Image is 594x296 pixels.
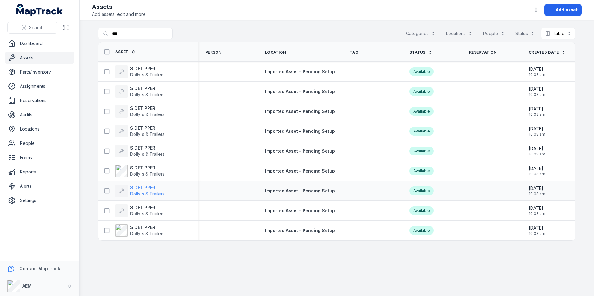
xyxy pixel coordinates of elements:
[529,50,559,55] span: Created Date
[115,49,129,54] span: Asset
[529,86,545,92] span: [DATE]
[130,125,165,131] strong: SIDETIPPER
[529,185,545,191] span: [DATE]
[265,50,286,55] span: Location
[265,128,335,134] span: Imported Asset - Pending Setup
[469,50,496,55] span: Reservation
[5,194,74,207] a: Settings
[541,28,575,39] button: Table
[529,211,545,216] span: 10:08 am
[5,52,74,64] a: Assets
[409,67,434,76] div: Available
[265,208,335,213] span: Imported Asset - Pending Setup
[5,166,74,178] a: Reports
[529,152,545,157] span: 10:08 am
[479,28,509,39] button: People
[19,266,60,271] strong: Contact MapTrack
[529,191,545,196] span: 10:08 am
[115,125,165,137] a: SIDETIPPERDolly's & Trailers
[265,108,335,114] a: Imported Asset - Pending Setup
[265,69,335,75] a: Imported Asset - Pending Setup
[529,185,545,196] time: 20/08/2025, 10:08:45 am
[409,186,434,195] div: Available
[5,180,74,192] a: Alerts
[130,65,165,72] strong: SIDETIPPER
[115,224,165,237] a: SIDETIPPERDolly's & Trailers
[115,65,165,78] a: SIDETIPPERDolly's & Trailers
[529,106,545,117] time: 20/08/2025, 10:08:45 am
[130,145,165,151] strong: SIDETIPPER
[265,109,335,114] span: Imported Asset - Pending Setup
[265,128,335,134] a: Imported Asset - Pending Setup
[265,188,335,194] a: Imported Asset - Pending Setup
[22,283,32,289] strong: AEM
[409,127,434,136] div: Available
[115,165,165,177] a: SIDETIPPERDolly's & Trailers
[115,49,135,54] a: Asset
[529,112,545,117] span: 10:08 am
[130,85,165,92] strong: SIDETIPPER
[529,92,545,97] span: 10:08 am
[5,109,74,121] a: Audits
[529,106,545,112] span: [DATE]
[115,85,165,98] a: SIDETIPPERDolly's & Trailers
[265,148,335,154] a: Imported Asset - Pending Setup
[529,132,545,137] span: 10:08 am
[130,224,165,231] strong: SIDETIPPER
[130,191,165,196] span: Dolly's & Trailers
[5,37,74,50] a: Dashboard
[529,126,545,132] span: [DATE]
[529,86,545,97] time: 20/08/2025, 10:08:45 am
[529,50,566,55] a: Created Date
[556,7,578,13] span: Add asset
[5,151,74,164] a: Forms
[265,89,335,94] span: Imported Asset - Pending Setup
[529,66,545,77] time: 20/08/2025, 10:08:45 am
[130,165,165,171] strong: SIDETIPPER
[529,146,545,157] time: 20/08/2025, 10:08:45 am
[130,231,165,236] span: Dolly's & Trailers
[130,211,165,216] span: Dolly's & Trailers
[130,112,165,117] span: Dolly's & Trailers
[265,69,335,74] span: Imported Asset - Pending Setup
[529,205,545,216] time: 20/08/2025, 10:08:45 am
[350,50,358,55] span: Tag
[409,167,434,175] div: Available
[5,94,74,107] a: Reservations
[205,50,222,55] span: Person
[5,123,74,135] a: Locations
[529,172,545,177] span: 10:08 am
[544,4,582,16] button: Add asset
[130,105,165,111] strong: SIDETIPPER
[529,225,545,231] span: [DATE]
[130,92,165,97] span: Dolly's & Trailers
[5,80,74,92] a: Assignments
[529,165,545,177] time: 20/08/2025, 10:08:45 am
[115,105,165,118] a: SIDETIPPERDolly's & Trailers
[130,132,165,137] span: Dolly's & Trailers
[529,72,545,77] span: 10:08 am
[409,226,434,235] div: Available
[409,50,426,55] span: Status
[5,137,74,150] a: People
[16,4,63,16] a: MapTrack
[130,171,165,177] span: Dolly's & Trailers
[529,66,545,72] span: [DATE]
[265,208,335,214] a: Imported Asset - Pending Setup
[442,28,477,39] button: Locations
[130,72,165,77] span: Dolly's & Trailers
[115,185,165,197] a: SIDETIPPERDolly's & Trailers
[92,11,147,17] span: Add assets, edit and more.
[529,225,545,236] time: 20/08/2025, 10:08:45 am
[409,50,432,55] a: Status
[115,145,165,157] a: SIDETIPPERDolly's & Trailers
[5,66,74,78] a: Parts/Inventory
[409,107,434,116] div: Available
[409,147,434,155] div: Available
[265,168,335,174] a: Imported Asset - Pending Setup
[265,88,335,95] a: Imported Asset - Pending Setup
[130,185,165,191] strong: SIDETIPPER
[265,228,335,233] span: Imported Asset - Pending Setup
